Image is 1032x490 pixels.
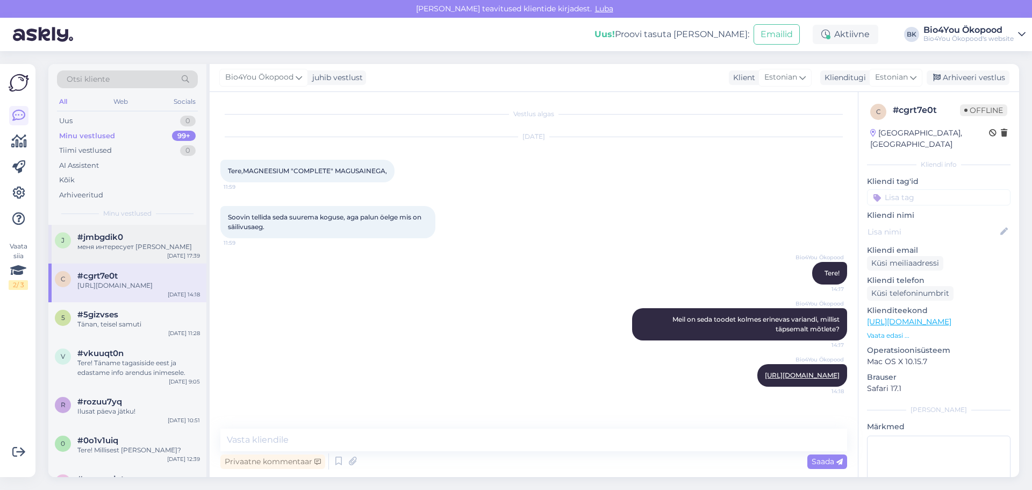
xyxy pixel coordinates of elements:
[867,317,951,326] a: [URL][DOMAIN_NAME]
[893,104,960,117] div: # cgrt7e0t
[867,356,1010,367] p: Mac OS X 10.15.7
[765,371,840,379] a: [URL][DOMAIN_NAME]
[77,407,200,416] div: Ilusat päeva jätku!
[876,108,881,116] span: c
[61,275,66,283] span: c
[867,176,1010,187] p: Kliendi tag'id
[867,256,943,271] div: Küsi meiliaadressi
[77,319,200,329] div: Tänan, teisel samuti
[867,160,1010,169] div: Kliendi info
[228,213,423,231] span: Soovin tellida seda suurema koguse, aga palun öelge mis on säilivusaeg.
[9,73,29,93] img: Askly Logo
[9,280,28,290] div: 2 / 3
[224,183,264,191] span: 11:59
[795,253,844,261] span: Bio4You Ökopood
[820,72,866,83] div: Klienditugi
[67,74,110,85] span: Otsi kliente
[875,72,908,83] span: Estonian
[867,189,1010,205] input: Lisa tag
[9,242,28,290] div: Vaata siia
[77,242,200,252] div: меня интересует [PERSON_NAME]
[168,290,200,299] div: [DATE] 14:18
[308,72,363,83] div: juhib vestlust
[923,26,1014,34] div: Bio4You Ökopood
[77,281,200,290] div: [URL][DOMAIN_NAME]
[103,209,152,218] span: Minu vestlused
[592,4,617,13] span: Luba
[77,474,124,484] span: #mppqgjut
[59,160,99,171] div: AI Assistent
[59,145,112,156] div: Tiimi vestlused
[804,285,844,293] span: 14:17
[169,378,200,386] div: [DATE] 9:05
[224,239,264,247] span: 11:59
[228,167,387,175] span: Tere,MAGNEESIUM "COMPLETE" MAGUSAINEGA,
[729,72,755,83] div: Klient
[812,457,843,466] span: Saada
[754,24,800,45] button: Emailid
[870,127,989,150] div: [GEOGRAPHIC_DATA], [GEOGRAPHIC_DATA]
[867,305,1010,316] p: Klienditeekond
[867,275,1010,286] p: Kliendi telefon
[225,72,293,83] span: Bio4You Ökopood
[61,401,66,409] span: r
[867,245,1010,256] p: Kliendi email
[167,252,200,260] div: [DATE] 17:39
[59,190,103,201] div: Arhiveeritud
[868,226,998,238] input: Lisa nimi
[867,286,954,301] div: Küsi telefoninumbrit
[77,310,118,319] span: #5gizvses
[220,455,325,469] div: Privaatne kommentaar
[813,25,878,44] div: Aktiivne
[59,131,115,141] div: Minu vestlused
[795,356,844,364] span: Bio4You Ökopood
[77,358,200,378] div: Tere! Täname tagasiside eest ja edastame info arendus inimesele.
[867,372,1010,383] p: Brauser
[825,269,840,277] span: Tere!
[960,104,1007,116] span: Offline
[168,329,200,337] div: [DATE] 11:28
[594,28,749,41] div: Proovi tasuta [PERSON_NAME]:
[59,175,75,186] div: Kõik
[180,116,196,126] div: 0
[168,416,200,424] div: [DATE] 10:51
[77,436,118,445] span: #0o1v1uiq
[804,341,844,349] span: 14:17
[77,349,124,358] span: #vkuuqt0n
[795,300,844,308] span: Bio4You Ökopood
[57,95,69,109] div: All
[867,345,1010,356] p: Operatsioonisüsteem
[220,109,847,119] div: Vestlus algas
[61,439,65,448] span: 0
[77,397,122,407] span: #rozuu7yq
[867,210,1010,221] p: Kliendi nimi
[867,331,1010,340] p: Vaata edasi ...
[594,29,615,39] b: Uus!
[764,72,797,83] span: Estonian
[867,421,1010,432] p: Märkmed
[867,383,1010,394] p: Safari 17.1
[61,314,65,322] span: 5
[904,27,919,42] div: BK
[923,26,1026,43] a: Bio4You ÖkopoodBio4You Ökopood's website
[867,405,1010,415] div: [PERSON_NAME]
[77,445,200,455] div: Tere! Millisest [PERSON_NAME]?
[61,236,64,244] span: j
[927,70,1009,85] div: Arhiveeri vestlus
[172,131,196,141] div: 99+
[180,145,196,156] div: 0
[77,271,118,281] span: #cgrt7e0t
[923,34,1014,43] div: Bio4You Ökopood's website
[167,455,200,463] div: [DATE] 12:39
[77,232,123,242] span: #jmbgdik0
[59,116,73,126] div: Uus
[61,352,65,360] span: v
[672,315,841,333] span: Meil on seda toodet kolmes erinevas variandi, millist täpsemalt mõtlete?
[804,387,844,395] span: 14:18
[171,95,198,109] div: Socials
[111,95,130,109] div: Web
[220,132,847,141] div: [DATE]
